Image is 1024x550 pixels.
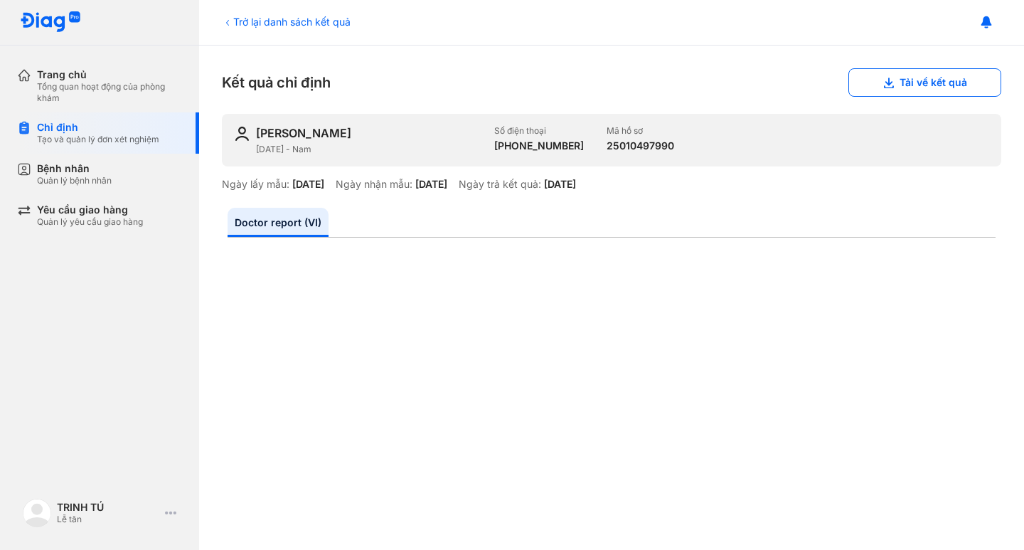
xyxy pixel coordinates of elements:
div: Ngày lấy mẫu: [222,178,289,191]
div: [PERSON_NAME] [256,125,351,141]
div: Tổng quan hoạt động của phòng khám [37,81,182,104]
div: Mã hồ sơ [607,125,674,137]
div: Chỉ định [37,121,159,134]
div: Ngày trả kết quả: [459,178,541,191]
button: Tải về kết quả [848,68,1001,97]
a: Doctor report (VI) [228,208,329,237]
div: Quản lý bệnh nhân [37,175,112,186]
img: logo [23,499,51,527]
div: [DATE] - Nam [256,144,483,155]
div: Yêu cầu giao hàng [37,203,143,216]
div: Quản lý yêu cầu giao hàng [37,216,143,228]
div: [DATE] [415,178,447,191]
div: [PHONE_NUMBER] [494,139,584,152]
div: Ngày nhận mẫu: [336,178,412,191]
div: [DATE] [292,178,324,191]
div: Tạo và quản lý đơn xét nghiệm [37,134,159,145]
div: Số điện thoại [494,125,584,137]
div: [DATE] [544,178,576,191]
img: logo [20,11,81,33]
div: Kết quả chỉ định [222,68,1001,97]
div: 25010497990 [607,139,674,152]
div: Bệnh nhân [37,162,112,175]
div: Lễ tân [57,514,159,525]
img: user-icon [233,125,250,142]
div: TRINH TÚ [57,501,159,514]
div: Trở lại danh sách kết quả [222,14,351,29]
div: Trang chủ [37,68,182,81]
